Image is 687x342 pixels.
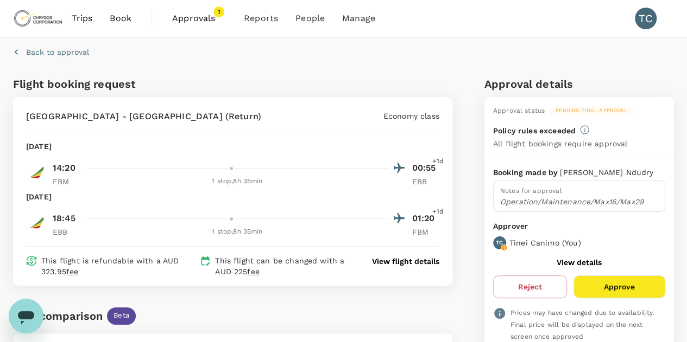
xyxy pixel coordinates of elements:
p: Economy class [383,111,439,121]
p: TC [496,239,503,247]
p: Approver [493,221,665,232]
span: Notes for approval [500,187,562,195]
span: fee [66,267,78,276]
p: Back to approval [26,47,89,57]
p: Policy rules exceeded [493,125,576,136]
button: Approve [573,275,665,298]
span: +1d [432,207,443,217]
p: [DATE] [26,141,52,152]
p: EBB [412,176,439,187]
p: This flight can be changed with a AUD 225 [215,255,352,277]
button: Reject [493,275,567,298]
p: FBM [412,227,439,237]
img: ET [26,212,48,234]
p: [DATE] [26,191,52,202]
img: ET [26,162,48,183]
p: [GEOGRAPHIC_DATA] - [GEOGRAPHIC_DATA] (Return) [26,110,261,123]
span: Trips [72,12,93,25]
p: Booking made by [493,167,560,178]
span: Approvals [172,12,226,25]
p: FBM [53,176,80,187]
p: 01:20 [412,212,439,225]
iframe: Button to launch messaging window [9,299,43,333]
div: Fare comparison [13,307,103,325]
p: This flight is refundable with a AUD 323.95 [41,255,196,277]
p: Operation/Maintenance/Max16/Max29 [500,196,658,207]
span: Book [110,12,131,25]
span: +1d [432,156,443,167]
p: 18:45 [53,212,75,225]
p: 00:55 [412,162,439,175]
p: EBB [53,227,80,237]
span: fee [247,267,259,276]
span: Beta [107,311,136,321]
div: TC [635,8,657,29]
span: 1 [213,7,224,17]
span: Prices may have changed due to availability. Final price will be displayed on the next screen onc... [510,309,654,340]
p: Tinei Canimo ( You ) [509,237,581,248]
h6: Approval details [484,75,674,93]
span: Manage [342,12,375,25]
p: All flight bookings require approval [493,138,627,149]
div: 1 stop , 8h 35min [86,227,388,237]
span: Pending final approval [549,107,634,114]
img: Chrysos Corporation [13,7,63,30]
h6: Flight booking request [13,75,230,93]
span: People [295,12,325,25]
button: View flight details [372,256,439,267]
button: Back to approval [13,47,89,57]
span: Reports [244,12,278,25]
p: 14:20 [53,162,75,175]
button: View details [557,258,602,267]
div: 1 stop , 8h 35min [86,176,388,187]
div: Approval status [493,106,545,117]
p: [PERSON_NAME] Ndudry [560,167,653,178]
